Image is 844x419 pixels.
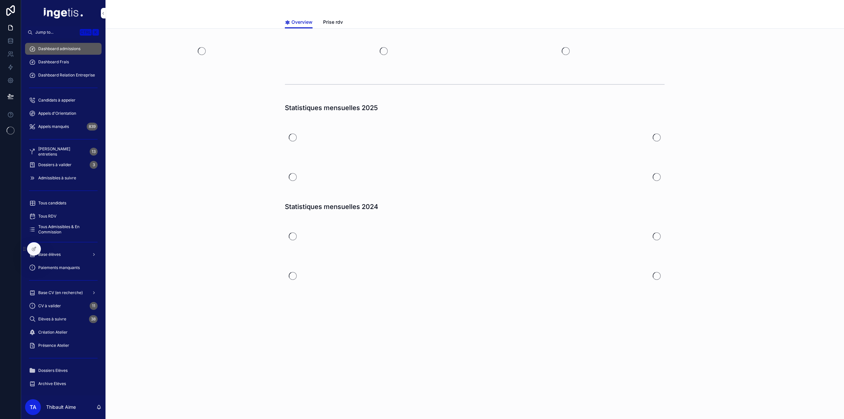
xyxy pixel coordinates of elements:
div: 3 [90,161,98,169]
a: Base CV (en recherche) [25,287,102,299]
a: Archive Elèves [25,378,102,390]
span: Paiements manquants [38,265,80,270]
a: Paiements manquants [25,262,102,274]
span: Tous Admissibles & En Commission [38,224,95,235]
span: Tous candidats [38,200,66,206]
span: Overview [291,19,313,25]
p: Thibault Aime [46,404,76,410]
div: 13 [90,148,98,156]
a: Prise rdv [323,16,343,29]
span: Dossiers Elèves [38,368,68,373]
a: Présence Atelier [25,340,102,351]
div: scrollable content [21,38,105,395]
span: Dashboard Frais [38,59,69,65]
span: CV à valider [38,303,61,309]
a: Base élèves [25,249,102,260]
span: Tous RDV [38,214,56,219]
a: [PERSON_NAME] entretiens13 [25,146,102,158]
a: Tous candidats [25,197,102,209]
a: Création Atelier [25,326,102,338]
span: Création Atelier [38,330,68,335]
div: 839 [87,123,98,131]
span: Prise rdv [323,19,343,25]
span: Présence Atelier [38,343,69,348]
a: Dashboard admissions [25,43,102,55]
div: 38 [89,315,98,323]
span: [PERSON_NAME] entretiens [38,146,87,157]
h1: Statistiques mensuelles 2024 [285,202,378,211]
span: Ctrl [80,29,92,36]
a: Dossiers à valider3 [25,159,102,171]
span: Dossiers à valider [38,162,72,167]
img: App logo [44,8,83,18]
a: Dashboard Frais [25,56,102,68]
a: Dashboard Relation Entreprise [25,69,102,81]
span: Dashboard admissions [38,46,80,51]
span: Dashboard Relation Entreprise [38,73,95,78]
a: Candidats à appeler [25,94,102,106]
span: Appels d'Orientation [38,111,76,116]
a: Tous RDV [25,210,102,222]
a: Tous Admissibles & En Commission [25,224,102,235]
a: Overview [285,16,313,29]
span: Archive Elèves [38,381,66,386]
button: Jump to...CtrlK [25,26,102,38]
span: Candidats à appeler [38,98,75,103]
span: K [93,30,98,35]
a: Elèves à suivre38 [25,313,102,325]
span: TA [30,403,36,411]
span: Admissibles à suivre [38,175,76,181]
span: Base CV (en recherche) [38,290,83,295]
span: Appels manqués [38,124,69,129]
a: Appels d'Orientation [25,107,102,119]
a: Admissibles à suivre [25,172,102,184]
a: Dossiers Elèves [25,365,102,376]
a: CV à valider11 [25,300,102,312]
span: Base élèves [38,252,61,257]
span: Elèves à suivre [38,316,66,322]
a: Appels manqués839 [25,121,102,133]
h1: Statistiques mensuelles 2025 [285,103,378,112]
span: Jump to... [35,30,77,35]
div: 11 [90,302,98,310]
